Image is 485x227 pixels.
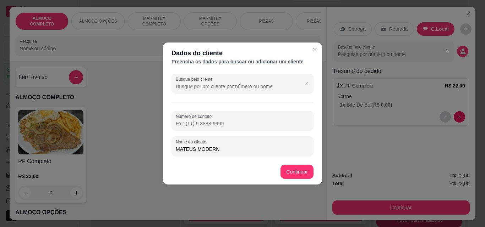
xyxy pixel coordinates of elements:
[176,83,289,90] input: Busque pelo cliente
[176,113,214,119] label: Número de contato
[176,76,215,82] label: Busque pelo cliente
[280,165,314,179] button: Continuar
[176,120,309,127] input: Número de contato
[176,146,309,153] input: Nome do cliente
[301,78,312,89] button: Show suggestions
[176,139,209,145] label: Nome do cliente
[309,44,321,55] button: Close
[171,48,314,58] div: Dados do cliente
[171,58,314,65] div: Preencha os dados para buscar ou adicionar um cliente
